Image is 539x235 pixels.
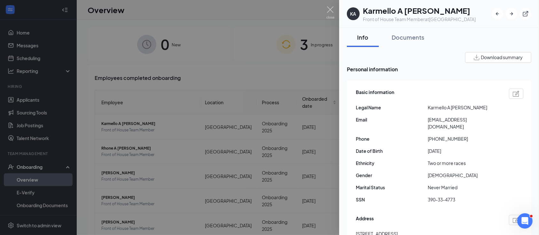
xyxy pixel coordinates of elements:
svg: ArrowRight [508,11,515,17]
span: 390-33-4773 [428,196,500,203]
span: [DATE] [428,147,500,154]
div: KA [350,11,356,17]
span: Karmello A [PERSON_NAME] [428,104,500,111]
span: [DEMOGRAPHIC_DATA] [428,172,500,179]
button: ArrowRight [506,8,517,20]
span: Marital Status [356,184,428,191]
button: ArrowLeftNew [492,8,503,20]
svg: ExternalLink [522,11,529,17]
span: Email [356,116,428,123]
span: Gender [356,172,428,179]
button: ExternalLink [520,8,531,20]
div: Documents [392,33,424,41]
h1: Karmello A [PERSON_NAME] [363,5,476,16]
button: Download summary [465,52,531,63]
span: SSN [356,196,428,203]
span: Download summary [481,54,523,61]
span: Two or more races [428,160,500,167]
span: Address [356,215,374,225]
span: Legal Name [356,104,428,111]
span: Phone [356,135,428,142]
span: [EMAIL_ADDRESS][DOMAIN_NAME] [428,116,500,130]
div: Info [353,33,372,41]
span: Date of Birth [356,147,428,154]
span: Never Married [428,184,500,191]
span: Personal information [347,65,531,73]
div: Front of House Team Member at [GEOGRAPHIC_DATA] [363,16,476,22]
span: Basic information [356,89,394,99]
span: [PHONE_NUMBER] [428,135,500,142]
svg: ArrowLeftNew [494,11,501,17]
iframe: Intercom live chat [517,213,533,229]
span: Ethnicity [356,160,428,167]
